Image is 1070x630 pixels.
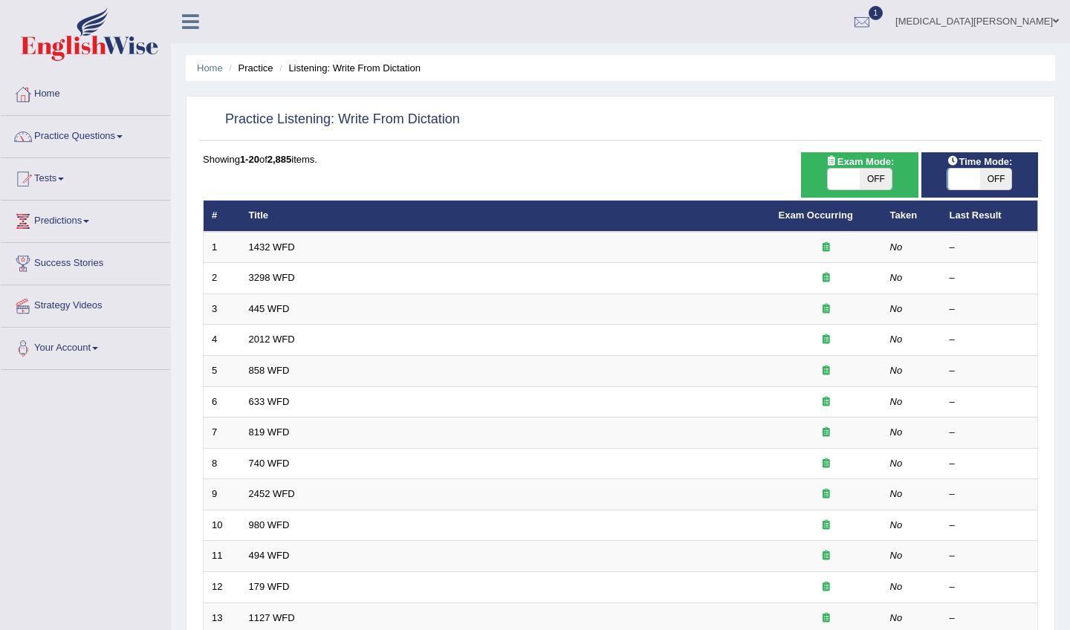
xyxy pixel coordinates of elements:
[779,241,874,255] div: Exam occurring question
[820,154,900,169] span: Exam Mode:
[249,612,295,623] a: 1127 WFD
[950,302,1030,316] div: –
[890,550,903,561] em: No
[779,426,874,440] div: Exam occurring question
[276,61,421,75] li: Listening: Write From Dictation
[249,303,290,314] a: 445 WFD
[779,611,874,626] div: Exam occurring question
[979,169,1011,189] span: OFF
[779,395,874,409] div: Exam occurring question
[249,365,290,376] a: 858 WFD
[1,74,170,111] a: Home
[890,241,903,253] em: No
[779,457,874,471] div: Exam occurring question
[1,158,170,195] a: Tests
[890,458,903,469] em: No
[1,201,170,238] a: Predictions
[950,519,1030,533] div: –
[779,580,874,594] div: Exam occurring question
[249,426,290,438] a: 819 WFD
[890,488,903,499] em: No
[950,487,1030,501] div: –
[779,487,874,501] div: Exam occurring question
[950,549,1030,563] div: –
[779,302,874,316] div: Exam occurring question
[204,571,241,603] td: 12
[1,116,170,153] a: Practice Questions
[249,334,295,345] a: 2012 WFD
[950,457,1030,471] div: –
[779,519,874,533] div: Exam occurring question
[860,169,892,189] span: OFF
[249,396,290,407] a: 633 WFD
[941,201,1038,232] th: Last Result
[890,303,903,314] em: No
[204,448,241,479] td: 8
[950,271,1030,285] div: –
[890,272,903,283] em: No
[204,325,241,356] td: 4
[890,426,903,438] em: No
[779,549,874,563] div: Exam occurring question
[950,364,1030,378] div: –
[204,201,241,232] th: #
[890,334,903,345] em: No
[779,271,874,285] div: Exam occurring question
[249,550,290,561] a: 494 WFD
[249,458,290,469] a: 740 WFD
[240,154,259,165] b: 1-20
[204,293,241,325] td: 3
[869,6,883,20] span: 1
[890,612,903,623] em: No
[204,510,241,541] td: 10
[1,243,170,280] a: Success Stories
[779,333,874,347] div: Exam occurring question
[890,396,903,407] em: No
[1,328,170,365] a: Your Account
[941,154,1018,169] span: Time Mode:
[204,232,241,263] td: 1
[204,479,241,510] td: 9
[882,201,941,232] th: Taken
[204,263,241,294] td: 2
[203,108,460,131] h2: Practice Listening: Write From Dictation
[203,152,1038,166] div: Showing of items.
[950,241,1030,255] div: –
[204,386,241,418] td: 6
[249,488,295,499] a: 2452 WFD
[204,356,241,387] td: 5
[204,418,241,449] td: 7
[249,581,290,592] a: 179 WFD
[779,364,874,378] div: Exam occurring question
[890,519,903,530] em: No
[249,519,290,530] a: 980 WFD
[890,365,903,376] em: No
[249,272,295,283] a: 3298 WFD
[801,152,918,198] div: Show exams occurring in exams
[197,62,223,74] a: Home
[204,541,241,572] td: 11
[249,241,295,253] a: 1432 WFD
[241,201,771,232] th: Title
[225,61,273,75] li: Practice
[890,581,903,592] em: No
[950,580,1030,594] div: –
[950,333,1030,347] div: –
[1,285,170,322] a: Strategy Videos
[267,154,292,165] b: 2,885
[950,611,1030,626] div: –
[950,395,1030,409] div: –
[779,210,853,221] a: Exam Occurring
[950,426,1030,440] div: –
